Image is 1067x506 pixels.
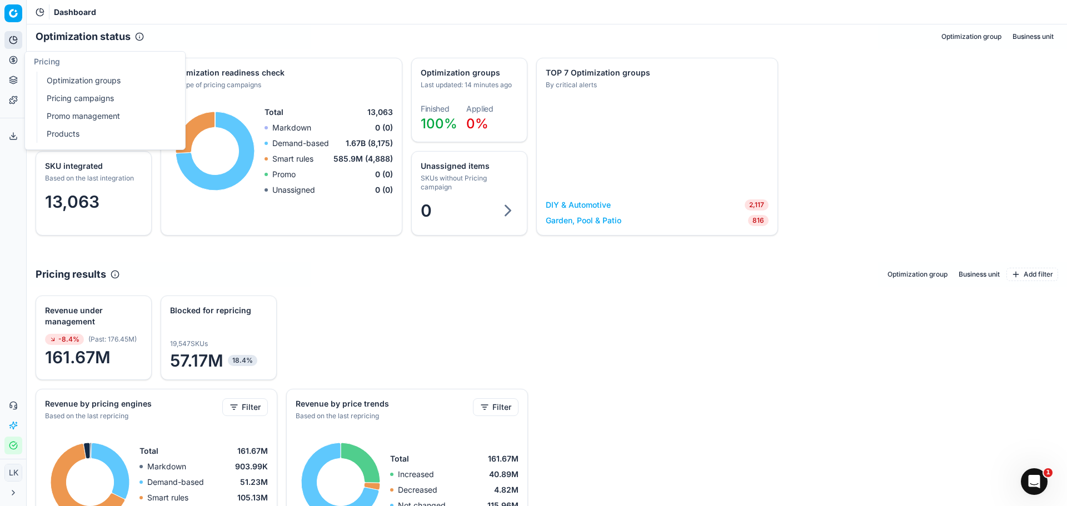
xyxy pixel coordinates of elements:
[375,184,393,196] span: 0 (0)
[272,169,296,180] p: Promo
[489,469,518,480] span: 40.89M
[237,492,268,503] span: 105.13M
[1006,268,1058,281] button: Add filter
[421,201,432,221] span: 0
[240,477,268,488] span: 51.23M
[170,350,267,370] span: 57.17M
[147,461,186,472] p: Markdown
[34,57,60,66] span: Pricing
[42,126,172,142] a: Products
[272,138,329,149] p: Demand-based
[272,153,313,164] p: Smart rules
[4,464,22,482] button: LK
[375,169,393,180] span: 0 (0)
[170,339,208,348] span: 19,547 SKUs
[228,355,257,366] span: 18.4%
[546,215,621,226] a: Garden, Pool & Patio
[375,122,393,133] span: 0 (0)
[36,29,131,44] h2: Optimization status
[546,199,611,211] a: DIY & Automotive
[421,67,516,78] div: Optimization groups
[421,105,457,113] dt: Finished
[54,7,96,18] nav: breadcrumb
[546,67,766,78] div: TOP 7 Optimization groups
[36,267,106,282] h2: Pricing results
[45,174,140,183] div: Based on the last integration
[745,199,769,211] span: 2,117
[170,305,265,316] div: Blocked for repricing
[45,412,220,420] div: Based on the last repricing
[45,192,99,212] span: 13,063
[421,161,516,172] div: Unassigned items
[466,116,488,132] span: 0%
[170,67,391,78] div: Optimization readiness check
[45,398,220,409] div: Revenue by pricing engines
[42,73,172,88] a: Optimization groups
[473,398,518,416] button: Filter
[398,484,437,495] p: Decreased
[45,305,140,327] div: Revenue under management
[237,445,268,457] span: 161.67M
[45,334,84,345] span: -8.4%
[1021,468,1048,495] iframe: Intercom live chat
[42,91,172,106] a: Pricing campaigns
[147,492,188,503] p: Smart rules
[45,161,140,172] div: SKU integrated
[421,174,516,192] div: SKUs without Pricing campaign
[42,108,172,124] a: Promo management
[346,138,393,149] span: 1.67B (8,175)
[88,335,137,344] span: ( Past : 176.45M )
[954,268,1004,281] button: Business unit
[170,81,391,89] div: By type of pricing campaigns
[390,453,409,464] span: Total
[5,464,22,481] span: LK
[748,215,769,226] span: 816
[296,412,471,420] div: Based on the last repricing
[367,107,393,118] span: 13,063
[421,116,457,132] span: 100%
[139,445,158,457] span: Total
[494,484,518,495] span: 4.82M
[421,81,516,89] div: Last updated: 14 minutes ago
[45,347,142,367] span: 161.67M
[883,268,952,281] button: Optimization group
[147,477,204,488] p: Demand-based
[546,81,766,89] div: By critical alerts
[466,105,493,113] dt: Applied
[333,153,393,164] span: 585.9M (4,888)
[272,122,311,133] p: Markdown
[1008,30,1058,43] button: Business unit
[272,184,315,196] p: Unassigned
[222,398,268,416] button: Filter
[937,30,1006,43] button: Optimization group
[1044,468,1053,477] span: 1
[488,453,518,464] span: 161.67M
[398,469,434,480] p: Increased
[296,398,471,409] div: Revenue by price trends
[265,107,283,118] span: Total
[54,7,96,18] span: Dashboard
[235,461,268,472] span: 903.99K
